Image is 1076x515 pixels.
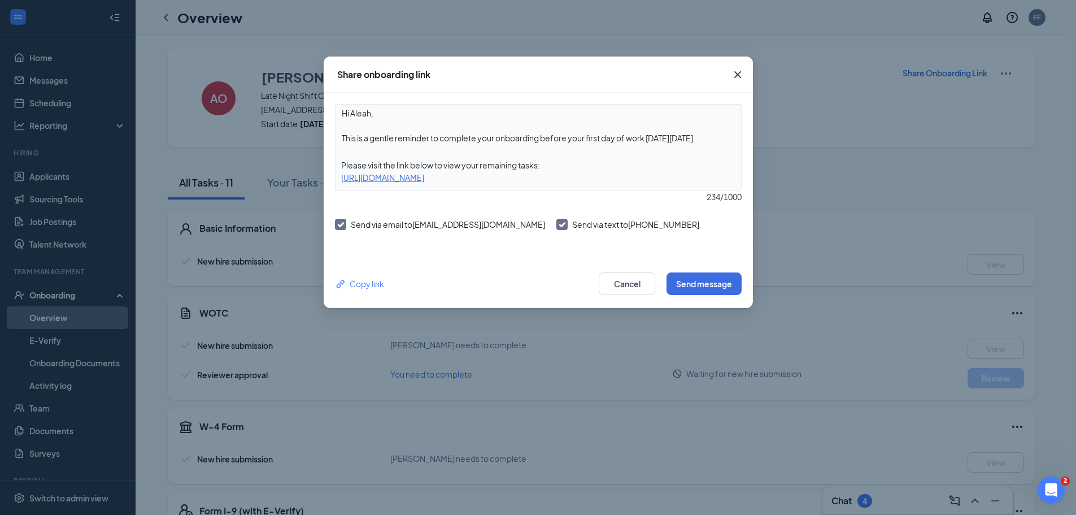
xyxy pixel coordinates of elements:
[572,219,699,230] span: Send via text to [PHONE_NUMBER]
[336,171,741,184] div: [URL][DOMAIN_NAME]
[731,68,744,81] svg: Cross
[666,272,742,295] button: Send message
[599,272,655,295] button: Cancel
[1038,477,1065,504] iframe: Intercom live chat
[351,219,545,230] span: Send via email to [EMAIL_ADDRESS][DOMAIN_NAME]
[336,105,741,146] textarea: Hi Aleah, This is a gentle reminder to complete your onboarding before your first day of work [DA...
[1061,477,1070,486] span: 2
[337,68,430,81] div: Share onboarding link
[335,278,384,290] button: Link Copy link
[335,191,742,203] div: 234 / 1000
[722,57,753,93] button: Close
[557,220,567,230] svg: Checkmark
[336,159,741,171] div: Please visit the link below to view your remaining tasks:
[335,278,347,290] svg: Link
[335,278,384,290] div: Copy link
[336,220,345,230] svg: Checkmark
